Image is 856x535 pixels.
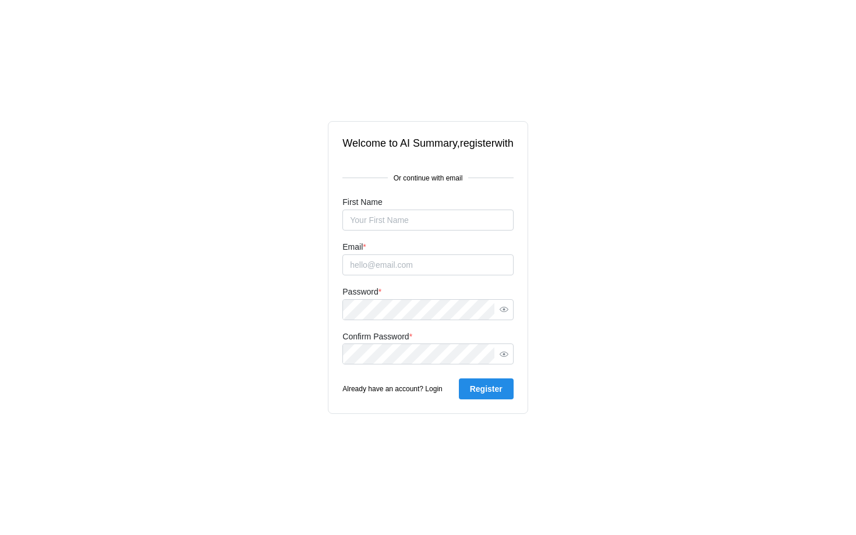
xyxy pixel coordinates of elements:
input: hello@email.com [342,254,513,275]
div: Welcome to AI Summary, register with [342,136,513,152]
label: Password [342,286,381,299]
button: Already have an account? Login [342,384,442,395]
span: Register [470,379,503,399]
label: Email [342,241,366,254]
button: Register [459,378,514,399]
input: Your First Name [342,210,513,231]
label: Confirm Password [342,331,412,343]
div: Or continue with email [342,173,513,184]
label: First Name [342,196,382,209]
